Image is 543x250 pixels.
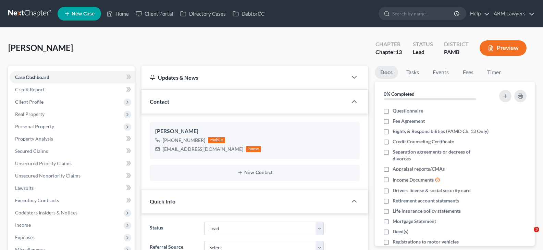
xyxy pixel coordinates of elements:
[393,187,471,194] span: Drivers license & social security card
[393,218,436,225] span: Mortgage Statement
[15,87,45,92] span: Credit Report
[10,83,135,96] a: Credit Report
[393,166,445,172] span: Appraisal reports/CMAs
[393,148,489,162] span: Separation agreements or decrees of divorces
[15,136,53,142] span: Property Analysis
[457,66,479,79] a: Fees
[392,7,455,20] input: Search by name...
[413,48,433,56] div: Lead
[208,137,225,143] div: mobile
[375,48,402,56] div: Chapter
[15,74,49,80] span: Case Dashboard
[150,98,169,105] span: Contact
[10,170,135,182] a: Unsecured Nonpriority Claims
[155,170,354,175] button: New Contact
[10,182,135,194] a: Lawsuits
[72,11,95,16] span: New Case
[393,138,454,145] span: Credit Counseling Certificate
[15,234,35,240] span: Expenses
[15,173,81,179] span: Unsecured Nonpriority Claims
[375,40,402,48] div: Chapter
[132,8,177,20] a: Client Portal
[150,198,175,205] span: Quick Info
[15,197,59,203] span: Executory Contracts
[444,40,469,48] div: District
[8,43,73,53] span: [PERSON_NAME]
[393,107,423,114] span: Questionnaire
[155,127,354,135] div: [PERSON_NAME]
[10,133,135,145] a: Property Analysis
[15,123,54,129] span: Personal Property
[393,197,459,204] span: Retirement account statements
[10,71,135,83] a: Case Dashboard
[480,40,527,56] button: Preview
[163,137,205,144] div: [PHONE_NUMBER]
[177,8,229,20] a: Directory Cases
[246,146,261,152] div: home
[15,148,48,154] span: Secured Claims
[396,49,402,55] span: 13
[401,66,424,79] a: Tasks
[393,208,461,214] span: Life insurance policy statements
[146,222,200,235] label: Status
[444,48,469,56] div: PAMB
[10,157,135,170] a: Unsecured Priority Claims
[482,66,506,79] a: Timer
[427,66,454,79] a: Events
[393,176,434,183] span: Income Documents
[393,238,459,245] span: Registrations to motor vehicles
[229,8,268,20] a: DebtorCC
[10,145,135,157] a: Secured Claims
[15,185,34,191] span: Lawsuits
[393,228,408,235] span: Deed(s)
[15,111,45,117] span: Real Property
[15,99,44,105] span: Client Profile
[490,8,534,20] a: ARM Lawyers
[375,66,398,79] a: Docs
[393,118,425,124] span: Fee Agreement
[467,8,490,20] a: Help
[150,74,339,81] div: Updates & News
[393,128,489,135] span: Rights & Responsibilities (PAMD Ch. 13 Only)
[10,194,135,207] a: Executory Contracts
[103,8,132,20] a: Home
[384,91,415,97] strong: 0% Completed
[520,227,536,243] iframe: Intercom live chat
[15,222,31,228] span: Income
[15,210,77,215] span: Codebtors Insiders & Notices
[413,40,433,48] div: Status
[163,146,243,153] div: [EMAIL_ADDRESS][DOMAIN_NAME]
[534,227,539,232] span: 3
[15,160,72,166] span: Unsecured Priority Claims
